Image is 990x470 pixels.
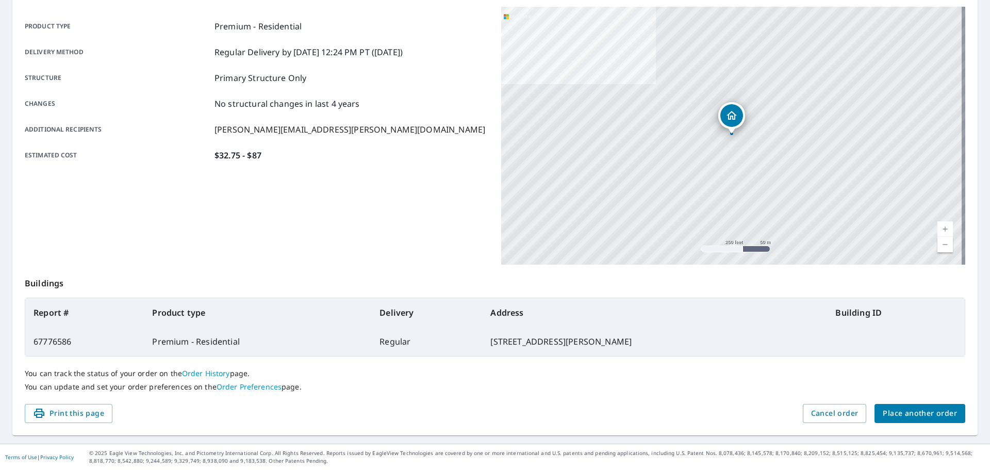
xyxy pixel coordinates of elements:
p: You can track the status of your order on the page. [25,369,965,378]
p: © 2025 Eagle View Technologies, Inc. and Pictometry International Corp. All Rights Reserved. Repo... [89,449,985,465]
div: Dropped pin, building 1, Residential property, 219 Logan Dr Portsmouth, VA 23701 [718,102,745,134]
th: Report # [25,298,144,327]
th: Address [482,298,827,327]
p: Regular Delivery by [DATE] 12:24 PM PT ([DATE]) [214,46,403,58]
td: Regular [371,327,482,356]
th: Building ID [827,298,965,327]
span: Cancel order [811,407,859,420]
a: Current Level 17, Zoom Out [937,237,953,252]
p: Primary Structure Only [214,72,306,84]
p: | [5,454,74,460]
p: Estimated cost [25,149,210,161]
button: Cancel order [803,404,867,423]
p: You can update and set your order preferences on the page. [25,382,965,392]
span: Place another order [883,407,957,420]
td: 67776586 [25,327,144,356]
td: Premium - Residential [144,327,371,356]
th: Delivery [371,298,482,327]
p: Structure [25,72,210,84]
p: Buildings [25,265,965,298]
th: Product type [144,298,371,327]
p: Product type [25,20,210,33]
button: Place another order [874,404,965,423]
a: Terms of Use [5,453,37,461]
a: Current Level 17, Zoom In [937,221,953,237]
span: Print this page [33,407,104,420]
td: [STREET_ADDRESS][PERSON_NAME] [482,327,827,356]
button: Print this page [25,404,112,423]
p: $32.75 - $87 [214,149,261,161]
p: Delivery method [25,46,210,58]
a: Order History [182,368,230,378]
p: Changes [25,98,210,110]
p: [PERSON_NAME][EMAIL_ADDRESS][PERSON_NAME][DOMAIN_NAME] [214,123,485,136]
p: Additional recipients [25,123,210,136]
p: Premium - Residential [214,20,302,33]
a: Order Preferences [217,382,282,392]
p: No structural changes in last 4 years [214,98,360,110]
a: Privacy Policy [40,453,74,461]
